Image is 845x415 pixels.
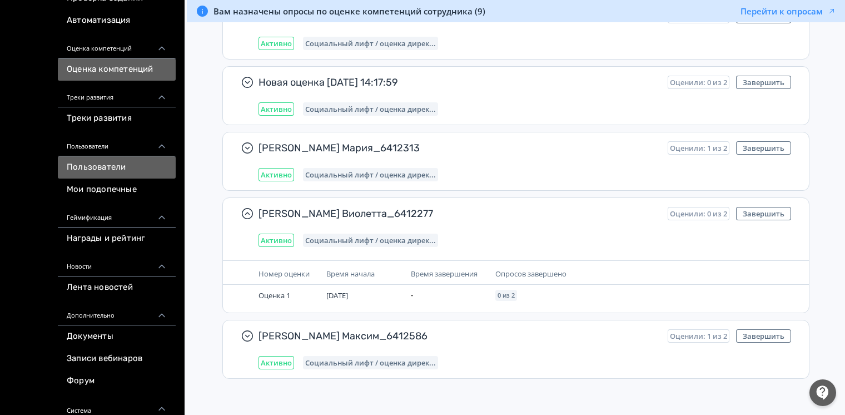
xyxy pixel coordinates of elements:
[670,78,727,87] span: Оценили: 0 из 2
[58,348,176,370] a: Записи вебинаров
[259,290,290,300] span: Оценка 1
[670,144,727,152] span: Оценили: 1 из 2
[736,141,791,155] button: Завершить
[58,325,176,348] a: Документы
[305,105,436,113] span: Социальный лифт / оценка директора магазина
[498,292,515,299] span: 0 из 2
[58,201,176,228] div: Геймификация
[58,370,176,392] a: Форум
[305,39,436,48] span: Социальный лифт / оценка директора магазина
[736,207,791,220] button: Завершить
[58,32,176,58] div: Оценка компетенций
[411,269,478,279] span: Время завершения
[58,9,176,32] a: Автоматизация
[736,76,791,89] button: Завершить
[495,269,566,279] span: Опросов завершено
[58,179,176,201] a: Мои подопечные
[670,209,727,218] span: Оценили: 0 из 2
[261,358,292,367] span: Активно
[58,156,176,179] a: Пользователи
[261,170,292,179] span: Активно
[261,236,292,245] span: Активно
[213,6,485,17] span: Вам назначены опросы по оценке компетенций сотрудника (9)
[58,250,176,276] div: Новости
[58,228,176,250] a: Награды и рейтинг
[326,269,375,279] span: Время начала
[58,276,176,299] a: Лента новостей
[58,81,176,107] div: Треки развития
[259,76,659,89] span: Новая оценка [DATE] 14:17:59
[259,329,659,343] span: [PERSON_NAME] Максим_6412586
[736,329,791,343] button: Завершить
[58,107,176,130] a: Треки развития
[406,285,491,306] td: -
[305,358,436,367] span: Социальный лифт / оценка директора магазина
[740,6,836,17] button: Перейти к опросам
[326,290,348,300] span: [DATE]
[261,39,292,48] span: Активно
[58,58,176,81] a: Оценка компетенций
[305,170,436,179] span: Социальный лифт / оценка директора магазина
[259,269,310,279] span: Номер оценки
[58,130,176,156] div: Пользователи
[259,141,659,155] span: [PERSON_NAME] Мария_6412313
[261,105,292,113] span: Активно
[305,236,436,245] span: Социальный лифт / оценка директора магазина
[259,207,659,220] span: [PERSON_NAME] Виолетта_6412277
[670,332,727,340] span: Оценили: 1 из 2
[58,299,176,325] div: Дополнительно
